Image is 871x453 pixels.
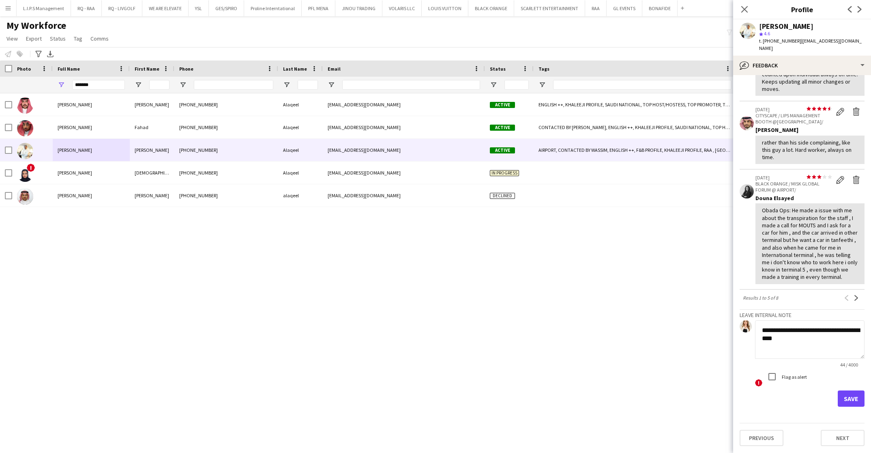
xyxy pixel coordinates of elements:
[17,143,33,159] img: Ibrahim Alaqeel
[759,38,862,51] span: | [EMAIL_ADDRESS][DOMAIN_NAME]
[34,49,43,59] app-action-btn: Advanced filters
[762,139,858,161] div: rather than his side complaining, like this guy a lot. Hard worker, always on time.
[298,80,318,90] input: Last Name Filter Input
[130,93,174,116] div: [PERSON_NAME]
[755,181,832,193] p: BLACK ORANGE / MISK GLOBAL FORUM @ AIRPORT/
[130,184,174,207] div: [PERSON_NAME]
[74,35,82,42] span: Tag
[740,430,783,446] button: Previous
[278,93,323,116] div: Alaqeel
[6,35,18,42] span: View
[323,93,485,116] div: [EMAIL_ADDRESS][DOMAIN_NAME]
[71,0,102,16] button: RQ - RAA
[87,33,112,44] a: Comms
[58,101,92,108] span: [PERSON_NAME]
[58,147,92,153] span: [PERSON_NAME]
[58,124,92,130] span: [PERSON_NAME]
[50,35,66,42] span: Status
[174,184,278,207] div: [PHONE_NUMBER]
[468,0,514,16] button: BLACK ORANGE
[759,38,801,44] span: t. [PHONE_NUMBER]
[328,81,335,88] button: Open Filter Menu
[174,116,278,138] div: [PHONE_NUMBER]
[278,162,323,184] div: Alaqeel
[174,93,278,116] div: [PHONE_NUMBER]
[762,63,858,93] div: [PERSON_NAME] the Sup: A very counted upon individual always on time. Keeps updating all minor ch...
[490,102,515,108] span: Active
[17,120,33,136] img: Fahad Alaqeel
[534,139,736,161] div: AIRPORT, CONTACTED BY WASSIM, ENGLISH ++, F&B PROFILE, KHALEEJI PROFILE, RAA , [GEOGRAPHIC_DATA],...
[490,193,515,199] span: Declined
[17,166,33,182] img: Rasha Alaqeel
[209,0,244,16] button: GES/SPIRO
[755,379,762,386] span: !
[534,93,736,116] div: ENGLISH ++, KHALEEJI PROFILE, SAUDI NATIONAL, TOP HOST/HOSTESS, TOP PROMOTER, TOP [PERSON_NAME]
[504,80,529,90] input: Status Filter Input
[834,362,865,368] span: 44 / 4000
[755,106,832,112] p: [DATE]
[534,116,736,138] div: CONTACTED BY [PERSON_NAME], ENGLISH ++, KHALEEJI PROFILE, SAUDI NATIONAL, TOP HOST/HOSTESS, TOP P...
[780,373,807,380] label: Flag as alert
[514,0,585,16] button: SCARLETT ENTERTAINMENT
[45,49,55,59] app-action-btn: Export XLSX
[642,0,678,16] button: BONAFIDE
[740,311,865,319] h3: Leave internal note
[58,66,80,72] span: Full Name
[278,184,323,207] div: alaqeel
[135,66,159,72] span: First Name
[135,81,142,88] button: Open Filter Menu
[733,56,871,75] div: Feedback
[58,81,65,88] button: Open Filter Menu
[194,80,273,90] input: Phone Filter Input
[90,35,109,42] span: Comms
[838,390,865,407] button: Save
[58,170,92,176] span: [PERSON_NAME]
[762,207,858,280] div: Obada Ops: He made a issue with me about the transpiration for the staff , I made a call for MOUT...
[553,80,732,90] input: Tags Filter Input
[764,30,770,37] span: 4.6
[740,295,781,301] span: Results 1 to 5 of 8
[302,0,335,16] button: PFL MENA
[490,81,497,88] button: Open Filter Menu
[755,194,865,202] div: Douna Elsayed
[17,188,33,205] img: saleh alaqeel
[323,184,485,207] div: [EMAIL_ADDRESS][DOMAIN_NAME]
[538,81,546,88] button: Open Filter Menu
[342,80,480,90] input: Email Filter Input
[585,0,607,16] button: RAA
[422,0,468,16] button: LOUIS VUITTON
[755,112,832,125] p: CITYSCAPE / LIPS MANAGEMENT BOOTH @[GEOGRAPHIC_DATA]/
[17,0,71,16] button: L.I.P.S Management
[821,430,865,446] button: Next
[179,81,187,88] button: Open Filter Menu
[335,0,382,16] button: JINOU TRADING
[149,80,169,90] input: First Name Filter Input
[328,66,341,72] span: Email
[244,0,302,16] button: Proline Interntational
[58,192,92,198] span: [PERSON_NAME]
[490,170,519,176] span: In progress
[17,97,33,114] img: Abdullah Alaqeel
[283,66,307,72] span: Last Name
[755,175,832,181] p: [DATE]
[71,33,86,44] a: Tag
[490,147,515,153] span: Active
[130,116,174,138] div: Fahad
[6,19,66,32] span: My Workforce
[323,162,485,184] div: [EMAIL_ADDRESS][DOMAIN_NAME]
[490,125,515,131] span: Active
[174,162,278,184] div: [PHONE_NUMBER]
[72,80,125,90] input: Full Name Filter Input
[26,35,42,42] span: Export
[142,0,189,16] button: WE ARE ELEVATE
[538,66,549,72] span: Tags
[759,23,813,30] div: [PERSON_NAME]
[733,4,871,15] h3: Profile
[3,33,21,44] a: View
[27,164,35,172] span: !
[323,139,485,161] div: [EMAIL_ADDRESS][DOMAIN_NAME]
[174,139,278,161] div: [PHONE_NUMBER]
[490,66,506,72] span: Status
[189,0,209,16] button: YSL
[278,116,323,138] div: Alaqeel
